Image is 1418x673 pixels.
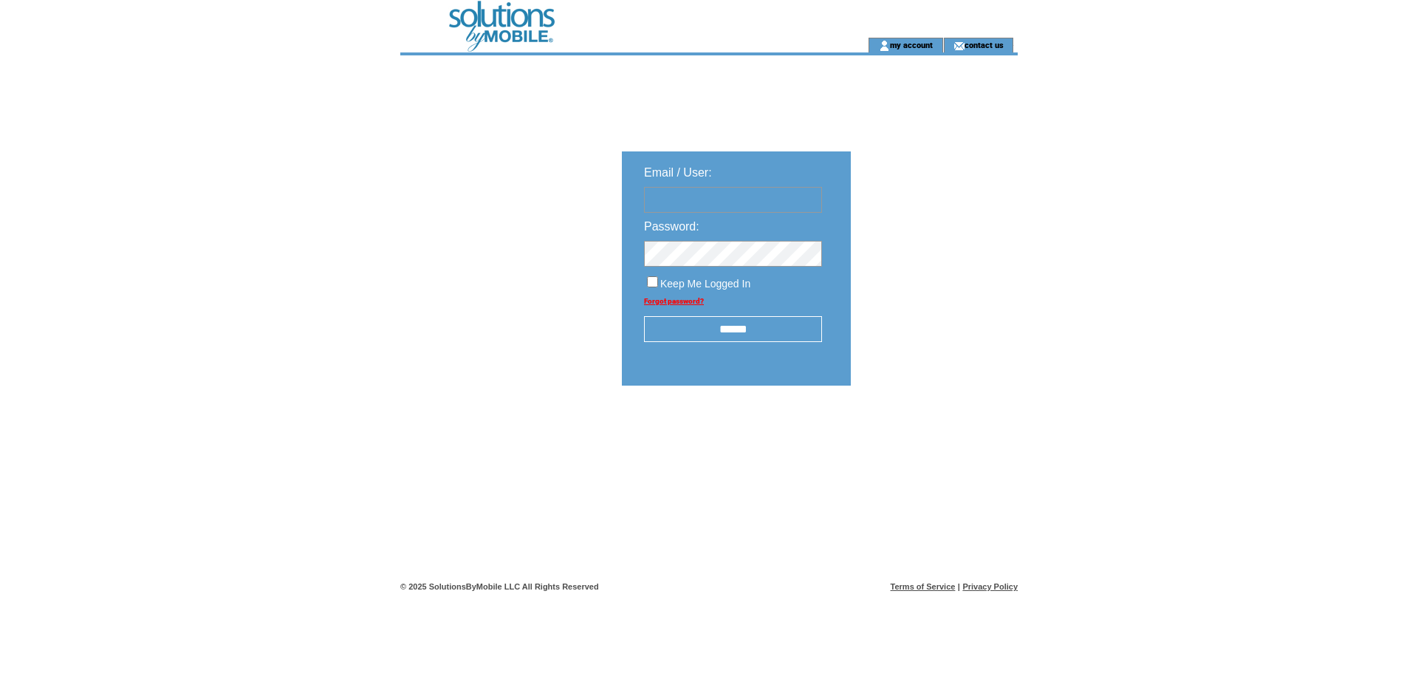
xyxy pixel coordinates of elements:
a: Forgot password? [644,297,704,305]
a: Terms of Service [891,582,956,591]
span: | [958,582,960,591]
span: © 2025 SolutionsByMobile LLC All Rights Reserved [400,582,599,591]
span: Email / User: [644,166,712,179]
a: contact us [965,40,1004,49]
span: Keep Me Logged In [660,278,750,290]
span: Password: [644,220,699,233]
img: contact_us_icon.gif;jsessionid=4D7ADE8268D91F5688D2954749F14FEC [953,40,965,52]
img: transparent.png;jsessionid=4D7ADE8268D91F5688D2954749F14FEC [894,423,967,441]
a: Privacy Policy [962,582,1018,591]
img: account_icon.gif;jsessionid=4D7ADE8268D91F5688D2954749F14FEC [879,40,890,52]
a: my account [890,40,933,49]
